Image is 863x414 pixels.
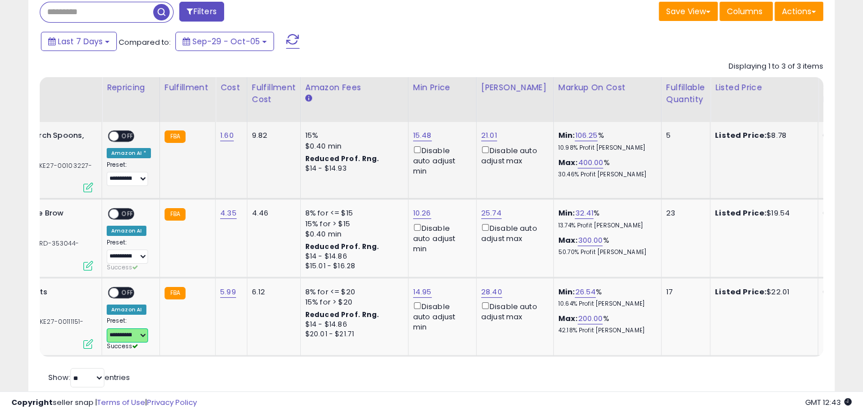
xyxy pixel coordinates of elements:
span: Last 7 Days [58,36,103,47]
button: Actions [774,2,823,21]
div: $20.01 - $21.71 [305,329,399,339]
a: 1.60 [220,130,234,141]
a: 15.48 [413,130,432,141]
div: % [558,208,652,229]
p: 13.74% Profit [PERSON_NAME] [558,222,652,230]
span: Success [107,263,138,272]
div: Repricing [107,82,155,94]
div: 8% for <= $15 [305,208,399,218]
a: 10.26 [413,208,431,219]
div: Amazon AI [107,305,146,315]
b: Max: [558,235,578,246]
div: seller snap | | [11,398,197,408]
div: Displaying 1 to 3 of 3 items [729,61,823,72]
span: Columns [727,6,763,17]
b: Max: [558,313,578,324]
div: 4.46 [252,208,292,218]
div: $19.54 [715,208,809,218]
b: Reduced Prof. Rng. [305,242,380,251]
div: % [558,158,652,179]
div: % [558,130,652,151]
div: Fulfillment Cost [252,82,296,105]
div: % [558,314,652,335]
div: Disable auto adjust max [481,222,545,244]
button: Last 7 Days [41,32,117,51]
div: $15.01 - $16.28 [305,261,399,271]
div: $14 - $14.86 [305,252,399,261]
div: 15% for > $20 [305,297,399,307]
strong: Copyright [11,397,53,408]
small: FBA [165,287,186,299]
div: Disable auto adjust min [413,300,468,333]
div: $14 - $14.86 [305,320,399,329]
a: 28.40 [481,286,502,298]
div: $0.40 min [305,141,399,151]
div: 23 [666,208,701,218]
div: Preset: [107,161,151,187]
a: 14.95 [413,286,432,298]
span: OFF [119,132,137,141]
button: Save View [659,2,718,21]
div: $22.01 [715,287,809,297]
div: $0.40 min [305,229,399,239]
b: Listed Price: [715,208,767,218]
div: 8% for <= $20 [305,287,399,297]
a: 5.99 [220,286,236,298]
span: 2025-10-13 12:43 GMT [805,397,852,408]
p: 42.18% Profit [PERSON_NAME] [558,327,652,335]
span: Compared to: [119,37,171,48]
div: Amazon AI [107,226,146,236]
div: Disable auto adjust min [413,222,468,255]
div: 9.82 [252,130,292,141]
a: 32.41 [575,208,593,219]
div: Listed Price [715,82,813,94]
a: 200.00 [578,313,603,324]
small: FBA [165,130,186,143]
div: Amazon Fees [305,82,403,94]
div: $14 - $14.93 [305,164,399,174]
div: 0.00 [823,208,841,218]
a: 300.00 [578,235,603,246]
button: Sep-29 - Oct-05 [175,32,274,51]
div: % [558,235,652,256]
button: Filters [179,2,224,22]
div: 0.00 [823,130,841,141]
a: 400.00 [578,157,603,168]
div: [PERSON_NAME] [481,82,549,94]
a: 106.25 [575,130,597,141]
div: Disable auto adjust max [481,144,545,166]
a: 25.74 [481,208,502,219]
b: Max: [558,157,578,168]
small: FBA [165,208,186,221]
div: Cost [220,82,242,94]
span: OFF [119,209,137,219]
div: Disable auto adjust max [481,300,545,322]
div: Fulfillable Quantity [666,82,705,105]
div: Preset: [107,317,151,350]
div: Markup on Cost [558,82,656,94]
th: The percentage added to the cost of goods (COGS) that forms the calculator for Min & Max prices. [553,77,661,122]
b: Min: [558,130,575,141]
b: Reduced Prof. Rng. [305,310,380,319]
a: 21.01 [481,130,497,141]
div: 6.12 [252,287,292,297]
div: 15% for > $15 [305,219,399,229]
div: Disable auto adjust min [413,144,468,177]
div: 0.00 [823,287,841,297]
div: Preset: [107,239,151,272]
div: Ship Price [823,82,845,105]
p: 30.46% Profit [PERSON_NAME] [558,171,652,179]
span: Show: entries [48,372,130,383]
a: 4.35 [220,208,237,219]
div: Fulfillment [165,82,211,94]
div: 17 [666,287,701,297]
span: Success [107,342,138,350]
span: Sep-29 - Oct-05 [192,36,260,47]
div: Amazon AI * [107,148,151,158]
span: OFF [119,288,137,297]
p: 10.64% Profit [PERSON_NAME] [558,300,652,308]
div: % [558,287,652,308]
div: Min Price [413,82,472,94]
b: Listed Price: [715,130,767,141]
button: Columns [719,2,773,21]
